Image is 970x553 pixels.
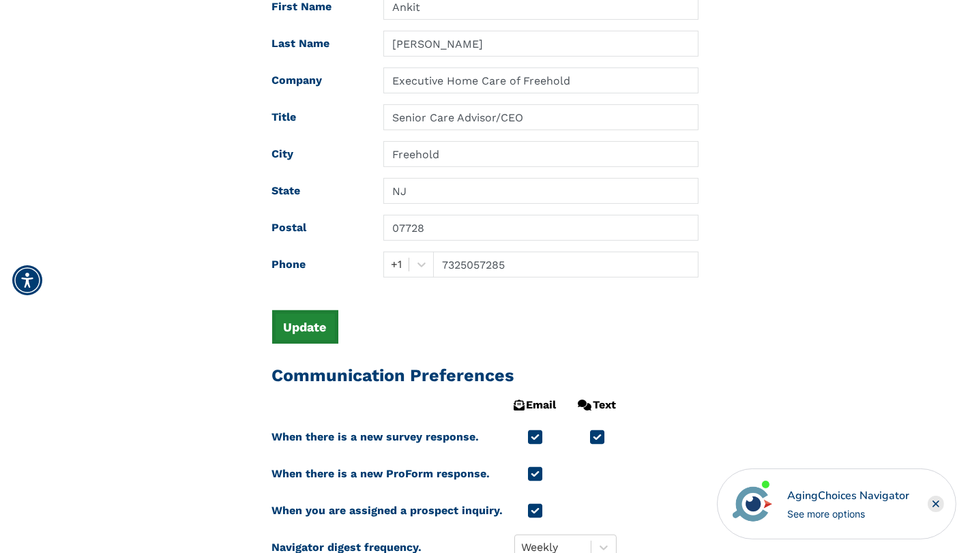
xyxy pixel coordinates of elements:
label: Title [262,104,374,130]
label: City [262,141,374,167]
span: Email [514,397,557,413]
div: Accessibility Menu [12,265,42,295]
div: See more options [787,507,909,521]
label: Phone [262,252,374,278]
label: Company [262,68,374,93]
label: When you are assigned a prospect inquiry. [272,498,503,524]
img: avatar [729,481,776,527]
label: Last Name [262,31,374,57]
h2: Communication Preferences [272,365,699,386]
div: AgingChoices Navigator [787,488,909,504]
label: State [262,178,374,204]
span: Text [578,397,617,413]
button: Update [272,310,338,344]
label: Postal [262,215,374,241]
label: When there is a new ProForm response. [272,461,490,487]
label: When there is a new survey response. [272,424,480,450]
div: Close [928,496,944,512]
